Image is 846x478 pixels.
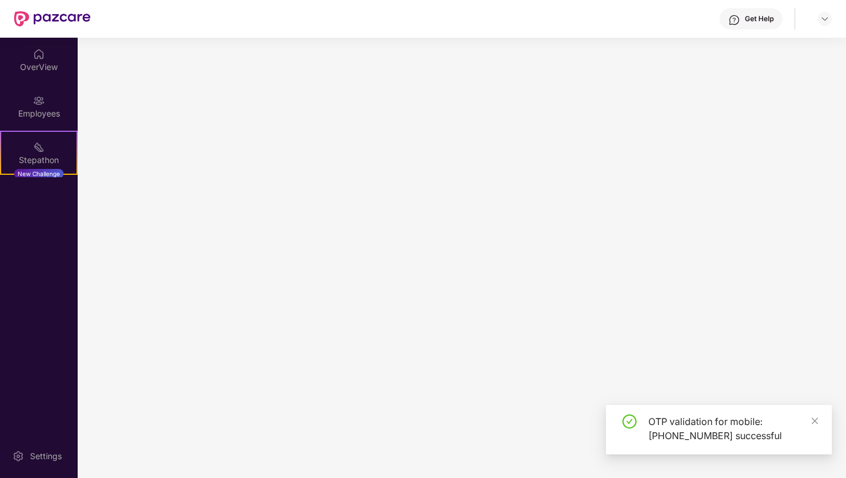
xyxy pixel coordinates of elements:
img: svg+xml;base64,PHN2ZyBpZD0iRHJvcGRvd24tMzJ4MzIiIHhtbG5zPSJodHRwOi8vd3d3LnczLm9yZy8yMDAwL3N2ZyIgd2... [820,14,830,24]
span: close [811,417,819,425]
div: New Challenge [14,169,64,178]
div: Get Help [745,14,774,24]
img: New Pazcare Logo [14,11,91,26]
img: svg+xml;base64,PHN2ZyBpZD0iSGVscC0zMngzMiIgeG1sbnM9Imh0dHA6Ly93d3cudzMub3JnLzIwMDAvc3ZnIiB3aWR0aD... [728,14,740,26]
img: svg+xml;base64,PHN2ZyBpZD0iRW1wbG95ZWVzIiB4bWxucz0iaHR0cDovL3d3dy53My5vcmcvMjAwMC9zdmciIHdpZHRoPS... [33,95,45,107]
div: Stepathon [1,154,76,166]
img: svg+xml;base64,PHN2ZyB4bWxucz0iaHR0cDovL3d3dy53My5vcmcvMjAwMC9zdmciIHdpZHRoPSIyMSIgaGVpZ2h0PSIyMC... [33,141,45,153]
img: svg+xml;base64,PHN2ZyBpZD0iSG9tZSIgeG1sbnM9Imh0dHA6Ly93d3cudzMub3JnLzIwMDAvc3ZnIiB3aWR0aD0iMjAiIG... [33,48,45,60]
img: svg+xml;base64,PHN2ZyBpZD0iU2V0dGluZy0yMHgyMCIgeG1sbnM9Imh0dHA6Ly93d3cudzMub3JnLzIwMDAvc3ZnIiB3aW... [12,450,24,462]
span: check-circle [622,414,637,429]
div: OTP validation for mobile: [PHONE_NUMBER] successful [648,414,818,443]
div: Settings [26,450,65,462]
